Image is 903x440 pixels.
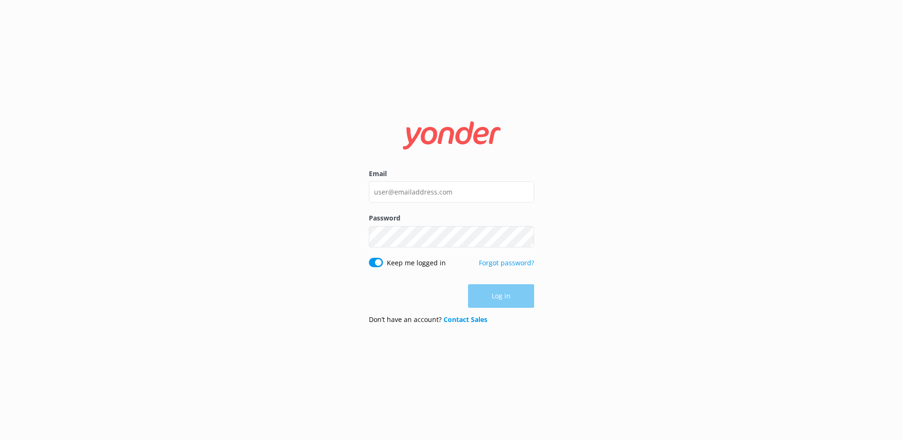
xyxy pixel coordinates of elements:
label: Password [369,213,534,223]
button: Show password [515,227,534,246]
a: Forgot password? [479,258,534,267]
a: Contact Sales [443,315,487,324]
label: Keep me logged in [387,258,446,268]
input: user@emailaddress.com [369,181,534,203]
p: Don’t have an account? [369,314,487,325]
label: Email [369,169,534,179]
